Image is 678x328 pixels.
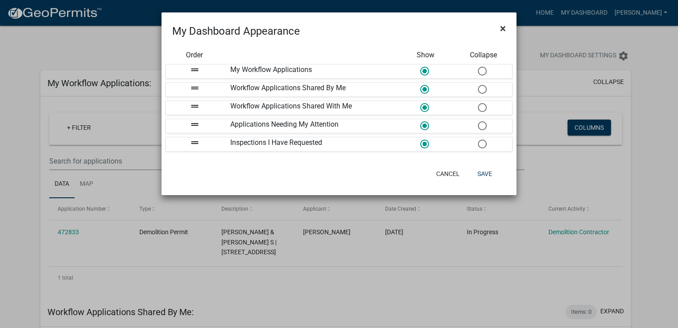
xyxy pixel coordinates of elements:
div: Show [397,50,454,60]
h4: My Dashboard Appearance [172,23,300,39]
div: Workflow Applications Shared With Me [224,101,397,115]
button: Close [493,16,513,41]
div: Inspections I Have Requested [224,137,397,151]
div: Order [166,50,223,60]
i: drag_handle [189,137,200,148]
div: Applications Needing My Attention [224,119,397,133]
i: drag_handle [189,64,200,75]
div: My Workflow Applications [224,64,397,78]
i: drag_handle [189,101,200,112]
div: Workflow Applications Shared By Me [224,83,397,96]
div: Collapse [455,50,512,60]
button: Save [470,166,499,182]
span: × [500,22,506,35]
button: Cancel [429,166,467,182]
i: drag_handle [189,119,200,130]
i: drag_handle [189,83,200,93]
